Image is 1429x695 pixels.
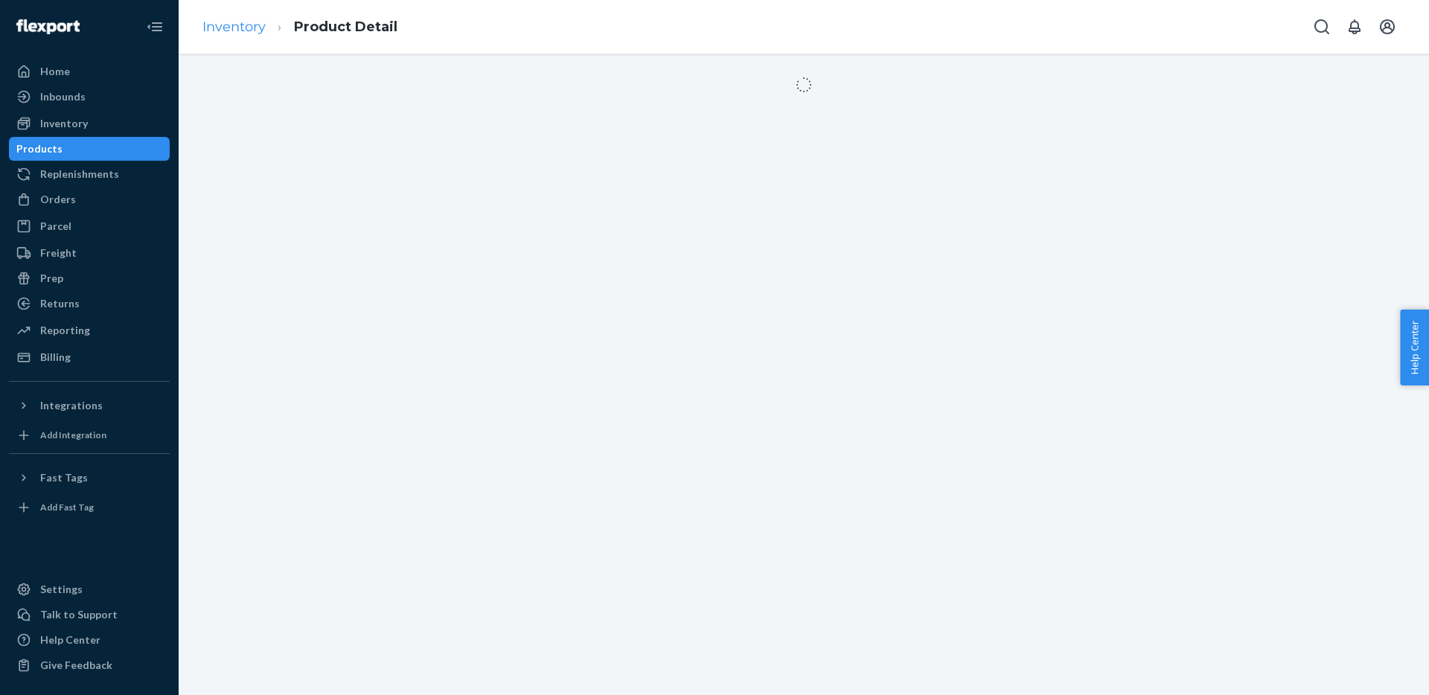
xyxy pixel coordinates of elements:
a: Products [9,137,170,161]
button: Integrations [9,394,170,417]
a: Inventory [9,112,170,135]
a: Replenishments [9,162,170,186]
div: Settings [40,582,83,597]
a: Freight [9,241,170,265]
div: Home [40,64,70,79]
div: Give Feedback [40,658,112,673]
div: Replenishments [40,167,119,182]
a: Inventory [202,19,266,35]
a: Home [9,60,170,83]
div: Freight [40,246,77,260]
a: Returns [9,292,170,316]
button: Open account menu [1372,12,1402,42]
button: Open notifications [1340,12,1369,42]
div: Help Center [40,632,100,647]
img: Flexport logo [16,19,80,34]
button: Close Navigation [140,12,170,42]
a: Parcel [9,214,170,238]
a: Inbounds [9,85,170,109]
div: Add Fast Tag [40,501,94,513]
ol: breadcrumbs [191,5,409,49]
div: Talk to Support [40,607,118,622]
a: Settings [9,577,170,601]
a: Product Detail [294,19,397,35]
button: Help Center [1400,310,1429,385]
a: Reporting [9,318,170,342]
div: Products [16,141,63,156]
a: Orders [9,188,170,211]
div: Orders [40,192,76,207]
div: Billing [40,350,71,365]
a: Help Center [9,628,170,652]
div: Inbounds [40,89,86,104]
a: Add Fast Tag [9,496,170,519]
div: Inventory [40,116,88,131]
a: Talk to Support [9,603,170,627]
button: Give Feedback [9,653,170,677]
button: Fast Tags [9,466,170,490]
div: Reporting [40,323,90,338]
a: Billing [9,345,170,369]
div: Integrations [40,398,103,413]
div: Add Integration [40,429,106,441]
div: Parcel [40,219,71,234]
a: Prep [9,266,170,290]
div: Prep [40,271,63,286]
a: Add Integration [9,423,170,447]
div: Returns [40,296,80,311]
div: Fast Tags [40,470,88,485]
button: Open Search Box [1307,12,1337,42]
